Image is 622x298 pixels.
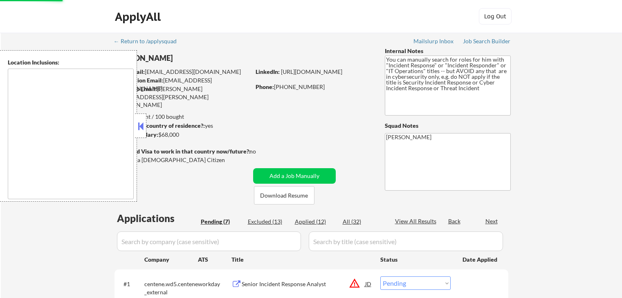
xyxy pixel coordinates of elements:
[115,85,250,109] div: [PERSON_NAME][EMAIL_ADDRESS][PERSON_NAME][DOMAIN_NAME]
[249,147,273,156] div: no
[413,38,454,46] a: Mailslurp Inbox
[114,122,205,129] strong: Can work in country of residence?:
[115,76,250,92] div: [EMAIL_ADDRESS][DOMAIN_NAME]
[479,8,512,24] button: Log Out
[256,83,371,91] div: [PHONE_NUMBER]
[242,280,365,288] div: Senior Incident Response Analyst
[114,122,248,130] div: yes
[8,58,134,67] div: Location Inclusions:
[385,122,511,130] div: Squad Notes
[349,278,360,289] button: warning_amber
[115,68,250,76] div: [EMAIL_ADDRESS][DOMAIN_NAME]
[115,53,283,63] div: [PERSON_NAME]
[115,148,251,155] strong: Will need Visa to work in that country now/future?:
[115,156,253,164] div: Yes, I am a [DEMOGRAPHIC_DATA] Citizen
[115,10,163,24] div: ApplyAll
[448,217,461,225] div: Back
[281,68,342,75] a: [URL][DOMAIN_NAME]
[114,113,250,121] div: 0 sent / 100 bought
[198,280,231,288] div: workday
[413,38,454,44] div: Mailslurp Inbox
[364,276,373,291] div: JD
[144,280,198,296] div: centene.wd5.centene_external
[114,38,184,46] a: ← Return to /applysquad
[231,256,373,264] div: Title
[117,213,198,223] div: Applications
[485,217,498,225] div: Next
[463,38,511,44] div: Job Search Builder
[295,218,336,226] div: Applied (12)
[385,47,511,55] div: Internal Notes
[124,280,138,288] div: #1
[256,68,280,75] strong: LinkedIn:
[114,131,250,139] div: $68,000
[463,256,498,264] div: Date Applied
[248,218,289,226] div: Excluded (13)
[309,231,503,251] input: Search by title (case sensitive)
[254,186,314,205] button: Download Resume
[395,217,439,225] div: View All Results
[256,83,274,90] strong: Phone:
[343,218,384,226] div: All (32)
[114,38,184,44] div: ← Return to /applysquad
[201,218,242,226] div: Pending (7)
[253,168,336,184] button: Add a Job Manually
[380,252,451,267] div: Status
[117,231,301,251] input: Search by company (case sensitive)
[144,256,198,264] div: Company
[198,256,231,264] div: ATS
